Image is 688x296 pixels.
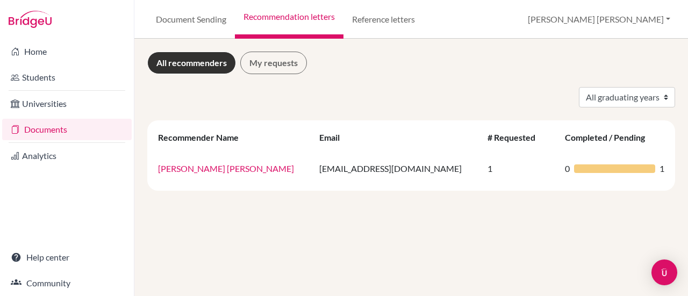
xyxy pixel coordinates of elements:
td: 1 [481,150,558,186]
a: Community [2,272,132,294]
a: My requests [240,52,307,74]
td: [EMAIL_ADDRESS][DOMAIN_NAME] [313,150,481,186]
span: 1 [660,162,664,175]
a: Universities [2,93,132,114]
div: Recommender Name [158,132,249,142]
div: # Requested [488,132,546,142]
div: Completed / Pending [565,132,656,142]
div: Open Intercom Messenger [651,259,677,285]
img: Bridge-U [9,11,52,28]
div: Email [319,132,350,142]
a: Home [2,41,132,62]
a: [PERSON_NAME] [PERSON_NAME] [158,163,294,174]
a: All recommenders [147,52,236,74]
button: [PERSON_NAME] [PERSON_NAME] [523,9,675,30]
a: Help center [2,247,132,268]
span: 0 [565,162,570,175]
a: Documents [2,119,132,140]
a: Students [2,67,132,88]
a: Analytics [2,145,132,167]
